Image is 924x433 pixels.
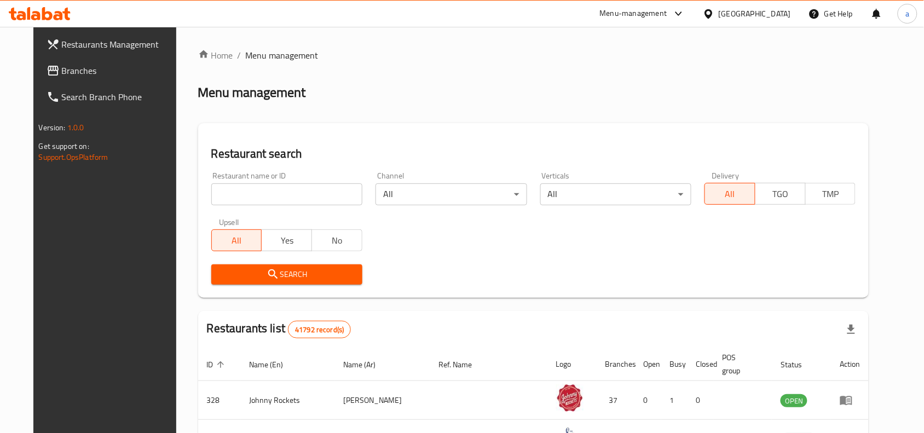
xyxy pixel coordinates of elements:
[38,31,188,57] a: Restaurants Management
[556,384,584,412] img: Johnny Rockets
[635,348,661,381] th: Open
[704,183,755,205] button: All
[216,233,258,249] span: All
[712,172,740,180] label: Delivery
[207,358,228,371] span: ID
[198,49,233,62] a: Home
[62,38,179,51] span: Restaurants Management
[781,358,816,371] span: Status
[220,268,354,281] span: Search
[67,120,84,135] span: 1.0.0
[805,183,856,205] button: TMP
[198,84,306,101] h2: Menu management
[211,264,362,285] button: Search
[238,49,241,62] li: /
[198,49,869,62] nav: breadcrumb
[38,57,188,84] a: Branches
[211,183,362,205] input: Search for restaurant name or ID..
[905,8,909,20] span: a
[635,381,661,420] td: 0
[266,233,308,249] span: Yes
[688,381,714,420] td: 0
[211,229,262,251] button: All
[311,229,362,251] button: No
[760,186,801,202] span: TGO
[261,229,312,251] button: Yes
[288,325,350,335] span: 41792 record(s)
[709,186,751,202] span: All
[211,146,856,162] h2: Restaurant search
[39,150,108,164] a: Support.OpsPlatform
[39,120,66,135] span: Version:
[343,358,390,371] span: Name (Ar)
[840,394,860,407] div: Menu
[597,381,635,420] td: 37
[62,64,179,77] span: Branches
[547,348,597,381] th: Logo
[831,348,869,381] th: Action
[781,395,807,407] span: OPEN
[288,321,351,338] div: Total records count
[438,358,486,371] span: Ref. Name
[540,183,691,205] div: All
[62,90,179,103] span: Search Branch Phone
[316,233,358,249] span: No
[246,49,319,62] span: Menu management
[198,381,241,420] td: 328
[723,351,759,377] span: POS group
[38,84,188,110] a: Search Branch Phone
[219,218,239,226] label: Upsell
[376,183,527,205] div: All
[241,381,335,420] td: Johnny Rockets
[810,186,852,202] span: TMP
[688,348,714,381] th: Closed
[661,348,688,381] th: Busy
[334,381,430,420] td: [PERSON_NAME]
[39,139,89,153] span: Get support on:
[600,7,667,20] div: Menu-management
[661,381,688,420] td: 1
[755,183,806,205] button: TGO
[719,8,791,20] div: [GEOGRAPHIC_DATA]
[250,358,298,371] span: Name (En)
[597,348,635,381] th: Branches
[207,320,351,338] h2: Restaurants list
[781,394,807,407] div: OPEN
